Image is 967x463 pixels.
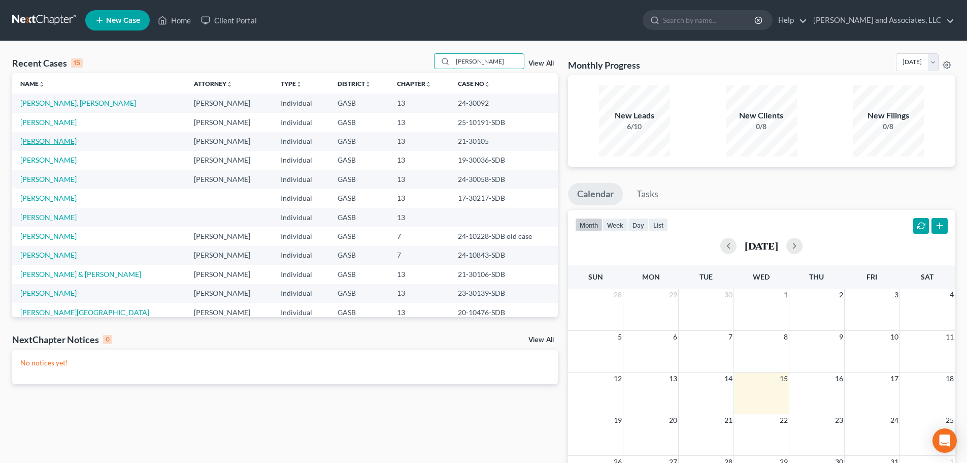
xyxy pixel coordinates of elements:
span: 28 [613,289,623,301]
a: Help [773,11,807,29]
td: GASB [329,303,389,322]
span: 15 [779,373,789,385]
i: unfold_more [365,81,371,87]
td: 13 [389,170,450,189]
a: Districtunfold_more [338,80,371,87]
td: GASB [329,246,389,265]
td: Individual [273,94,329,112]
a: [PERSON_NAME][GEOGRAPHIC_DATA] [20,308,149,317]
td: 20-10476-SDB [450,303,558,322]
td: [PERSON_NAME] [186,113,273,132]
span: 8 [783,331,789,343]
td: [PERSON_NAME] [186,151,273,170]
td: 23-30139-SDB [450,284,558,303]
td: 24-30092 [450,94,558,112]
span: 4 [949,289,955,301]
td: GASB [329,227,389,245]
div: NextChapter Notices [12,333,112,346]
a: Nameunfold_more [20,80,45,87]
button: list [649,218,668,232]
i: unfold_more [39,81,45,87]
td: Individual [273,170,329,189]
span: 23 [834,414,844,426]
span: 25 [945,414,955,426]
td: GASB [329,94,389,112]
input: Search by name... [663,11,756,29]
a: [PERSON_NAME] [20,213,77,222]
span: 16 [834,373,844,385]
a: [PERSON_NAME] & [PERSON_NAME] [20,270,141,279]
td: Individual [273,132,329,150]
td: 24-10843-SDB [450,246,558,265]
td: 13 [389,303,450,322]
span: 5 [617,331,623,343]
td: [PERSON_NAME] [186,94,273,112]
span: 12 [613,373,623,385]
td: 13 [389,132,450,150]
td: [PERSON_NAME] [186,284,273,303]
span: 1 [783,289,789,301]
a: [PERSON_NAME] [20,289,77,297]
span: 30 [723,289,733,301]
td: GASB [329,170,389,189]
td: 17-30217-SDB [450,189,558,207]
a: Typeunfold_more [281,80,302,87]
a: View All [528,60,554,67]
td: GASB [329,113,389,132]
td: [PERSON_NAME] [186,227,273,245]
td: [PERSON_NAME] [186,265,273,284]
td: Individual [273,227,329,245]
h3: Monthly Progress [568,59,640,71]
i: unfold_more [226,81,232,87]
a: View All [528,336,554,344]
span: Tue [699,272,713,281]
a: [PERSON_NAME] [20,156,77,164]
td: GASB [329,265,389,284]
span: Thu [809,272,824,281]
span: 22 [779,414,789,426]
td: 19-30036-SDB [450,151,558,170]
td: 13 [389,189,450,207]
span: 18 [945,373,955,385]
span: New Case [106,17,140,24]
span: 20 [668,414,678,426]
span: 21 [723,414,733,426]
a: [PERSON_NAME] [20,175,77,183]
td: GASB [329,284,389,303]
a: [PERSON_NAME] [20,194,77,202]
span: 13 [668,373,678,385]
a: Attorneyunfold_more [194,80,232,87]
i: unfold_more [484,81,490,87]
td: Individual [273,151,329,170]
td: [PERSON_NAME] [186,246,273,265]
span: Sun [588,272,603,281]
span: 11 [945,331,955,343]
td: 13 [389,113,450,132]
span: 17 [889,373,899,385]
td: 24-30058-SDB [450,170,558,189]
td: GASB [329,208,389,227]
td: 7 [389,246,450,265]
td: GASB [329,132,389,150]
a: [PERSON_NAME] [20,232,77,240]
span: 7 [727,331,733,343]
span: 19 [613,414,623,426]
span: Fri [866,272,877,281]
i: unfold_more [296,81,302,87]
div: New Leads [599,110,670,121]
span: Mon [642,272,660,281]
p: No notices yet! [20,358,550,368]
button: day [628,218,649,232]
div: 15 [71,58,83,68]
td: [PERSON_NAME] [186,170,273,189]
a: Client Portal [196,11,262,29]
td: 21-30106-SDB [450,265,558,284]
td: [PERSON_NAME] [186,132,273,150]
td: Individual [273,265,329,284]
div: New Clients [726,110,797,121]
span: 2 [838,289,844,301]
span: 3 [893,289,899,301]
h2: [DATE] [745,240,778,251]
span: Wed [753,272,770,281]
button: week [603,218,628,232]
